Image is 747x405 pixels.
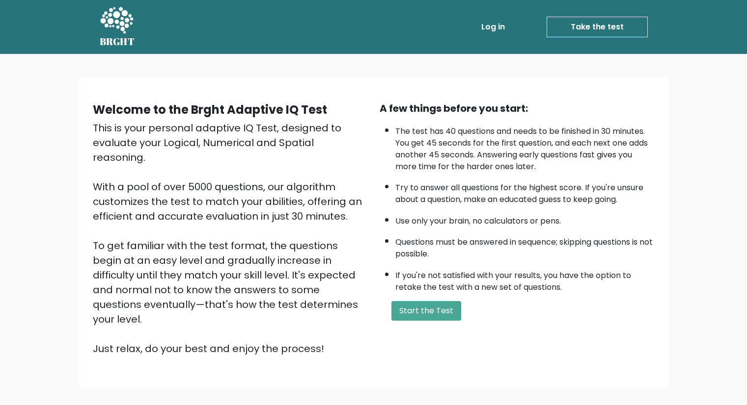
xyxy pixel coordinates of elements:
a: Log in [477,17,509,37]
h5: BRGHT [100,36,135,48]
a: Take the test [547,17,648,37]
div: A few things before you start: [380,101,655,116]
a: BRGHT [100,4,135,50]
li: Questions must be answered in sequence; skipping questions is not possible. [395,231,655,260]
li: If you're not satisfied with your results, you have the option to retake the test with a new set ... [395,265,655,293]
button: Start the Test [391,301,461,321]
li: The test has 40 questions and needs to be finished in 30 minutes. You get 45 seconds for the firs... [395,121,655,173]
li: Use only your brain, no calculators or pens. [395,210,655,227]
li: Try to answer all questions for the highest score. If you're unsure about a question, make an edu... [395,177,655,205]
div: This is your personal adaptive IQ Test, designed to evaluate your Logical, Numerical and Spatial ... [93,121,368,356]
b: Welcome to the Brght Adaptive IQ Test [93,101,327,118]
